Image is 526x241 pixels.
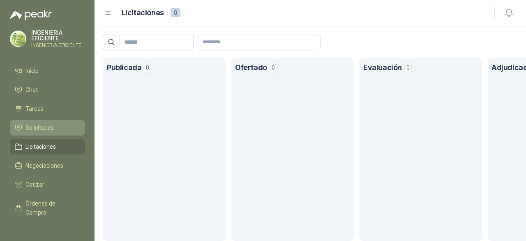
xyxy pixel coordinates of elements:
h1: Publicada [107,62,141,74]
h1: Ofertado [235,62,267,74]
a: Órdenes de Compra [10,196,85,220]
p: INGENIERIA EFICIENTE [31,30,85,41]
span: Licitaciones [25,142,56,151]
span: Órdenes de Compra [25,199,77,217]
a: Negociaciones [10,158,85,173]
a: Solicitudes [10,120,85,136]
h1: Evaluación [363,62,402,74]
span: 0 [171,8,180,17]
a: Chat [10,82,85,98]
span: 0 [144,63,151,73]
a: Licitaciones [10,139,85,154]
span: 0 [404,63,412,73]
span: Negociaciones [25,161,63,170]
a: Inicio [10,63,85,79]
span: Cotizar [25,180,44,189]
span: Solicitudes [25,123,54,132]
span: 0 [270,63,277,73]
span: Inicio [25,66,39,75]
img: Logo peakr [10,10,52,20]
img: Company Logo [10,31,26,47]
span: Chat [25,85,38,94]
a: Cotizar [10,177,85,192]
h1: Licitaciones [122,7,164,19]
p: INGENIERIA EFICIENTE [31,43,85,48]
a: Tareas [10,101,85,117]
span: Tareas [25,104,44,113]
